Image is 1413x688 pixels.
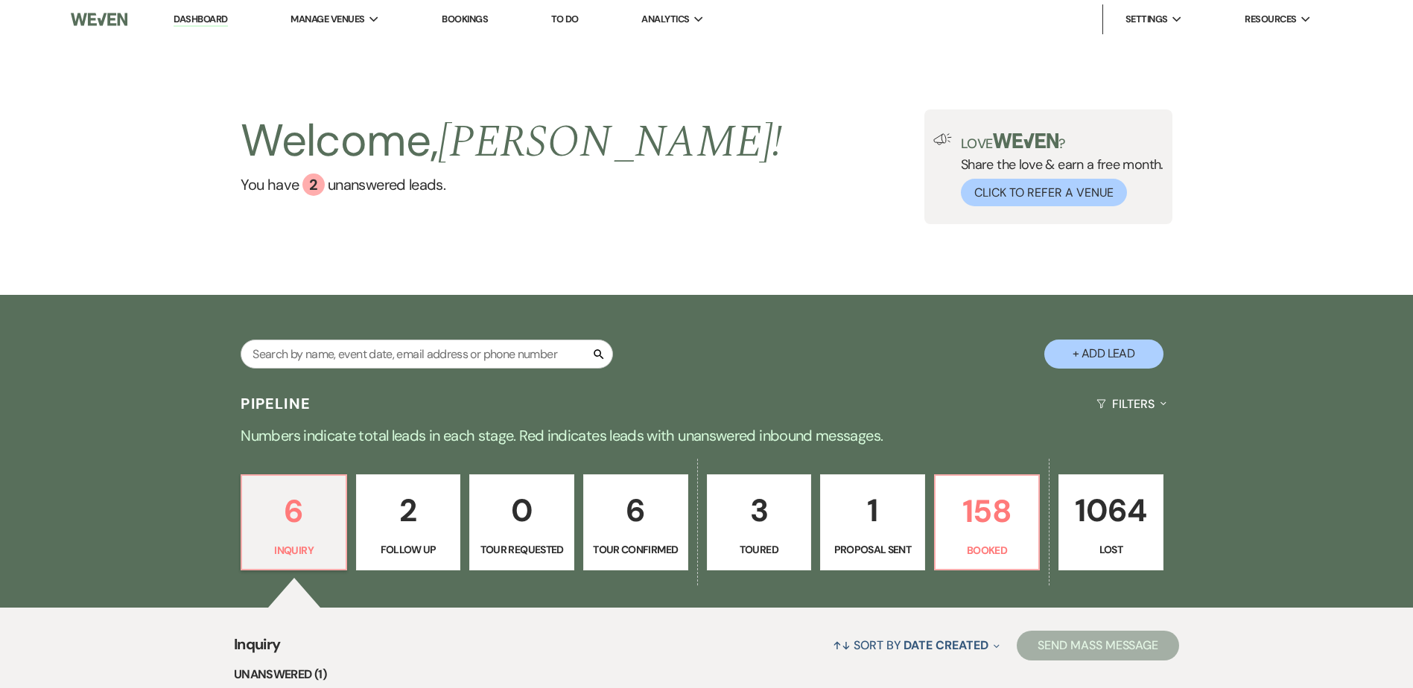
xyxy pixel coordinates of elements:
[833,637,851,653] span: ↑↓
[827,625,1006,665] button: Sort By Date Created
[934,474,1041,571] a: 158Booked
[717,485,802,535] p: 3
[1068,541,1154,558] p: Lost
[234,665,1179,684] li: Unanswered (1)
[438,108,782,176] span: [PERSON_NAME] !
[717,541,802,558] p: Toured
[241,109,782,173] h2: Welcome,
[944,486,1030,536] p: 158
[961,133,1163,150] p: Love ?
[290,12,364,27] span: Manage Venues
[933,133,952,145] img: loud-speaker-illustration.svg
[1125,12,1168,27] span: Settings
[583,474,688,571] a: 6Tour Confirmed
[993,133,1059,148] img: weven-logo-green.svg
[171,424,1243,447] p: Numbers indicate total leads in each stage. Red indicates leads with unanswered inbound messages.
[707,474,812,571] a: 3Toured
[356,474,461,571] a: 2Follow Up
[234,633,281,665] span: Inquiry
[961,179,1127,206] button: Click to Refer a Venue
[442,13,488,25] a: Bookings
[1090,384,1172,424] button: Filters
[1245,12,1296,27] span: Resources
[241,474,347,571] a: 6Inquiry
[641,12,689,27] span: Analytics
[593,541,679,558] p: Tour Confirmed
[241,173,782,196] a: You have 2 unanswered leads.
[1017,631,1179,660] button: Send Mass Message
[366,485,451,535] p: 2
[174,13,227,27] a: Dashboard
[551,13,579,25] a: To Do
[1068,485,1154,535] p: 1064
[241,340,613,369] input: Search by name, event date, email address or phone number
[71,4,127,35] img: Weven Logo
[952,133,1163,206] div: Share the love & earn a free month.
[830,541,915,558] p: Proposal Sent
[944,542,1030,558] p: Booked
[302,173,325,196] div: 2
[479,541,565,558] p: Tour Requested
[251,542,337,558] p: Inquiry
[366,541,451,558] p: Follow Up
[593,485,679,535] p: 6
[1044,340,1163,369] button: + Add Lead
[469,474,574,571] a: 0Tour Requested
[1058,474,1163,571] a: 1064Lost
[241,393,311,414] h3: Pipeline
[479,485,565,535] p: 0
[904,637,988,653] span: Date Created
[251,486,337,536] p: 6
[820,474,925,571] a: 1Proposal Sent
[830,485,915,535] p: 1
